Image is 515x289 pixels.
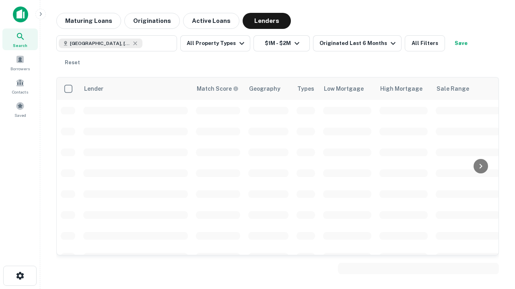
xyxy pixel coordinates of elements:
span: Contacts [12,89,28,95]
div: Low Mortgage [324,84,364,94]
button: All Filters [405,35,445,51]
div: High Mortgage [380,84,422,94]
th: Types [293,77,319,100]
th: Capitalize uses an advanced AI algorithm to match your search with the best lender. The match sco... [192,77,244,100]
a: Saved [2,98,38,120]
button: Active Loans [183,13,239,29]
h6: Match Score [197,84,237,93]
button: All Property Types [180,35,250,51]
button: Lenders [243,13,291,29]
div: Lender [84,84,103,94]
div: Originated Last 6 Months [319,39,398,48]
span: Borrowers [10,65,30,72]
div: Sale Range [437,84,469,94]
iframe: Chat Widget [475,225,515,263]
button: $1M - $2M [253,35,310,51]
th: Lender [79,77,192,100]
a: Borrowers [2,52,38,73]
div: Capitalize uses an advanced AI algorithm to match your search with the best lender. The match sco... [197,84,239,93]
button: Originated Last 6 Months [313,35,402,51]
a: Contacts [2,75,38,97]
button: Originations [124,13,180,29]
a: Search [2,28,38,50]
span: Saved [14,112,26,118]
div: Types [297,84,314,94]
div: Geography [249,84,280,94]
th: Sale Range [432,77,504,100]
span: [GEOGRAPHIC_DATA], [GEOGRAPHIC_DATA], [GEOGRAPHIC_DATA] [70,40,130,47]
th: High Mortgage [375,77,432,100]
button: Save your search to get updates of matches that match your search criteria. [448,35,474,51]
button: Reset [60,55,85,71]
img: capitalize-icon.png [13,6,28,22]
th: Geography [244,77,293,100]
button: Maturing Loans [56,13,121,29]
th: Low Mortgage [319,77,375,100]
span: Search [13,42,27,49]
